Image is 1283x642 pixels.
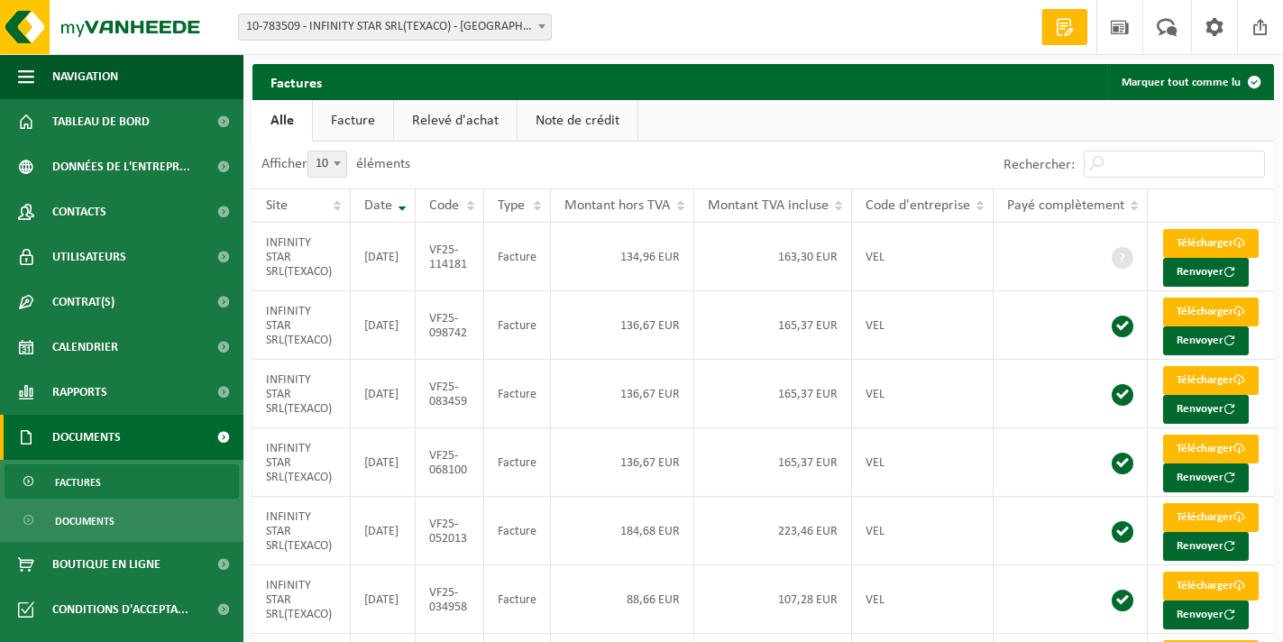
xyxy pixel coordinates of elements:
[1163,258,1249,287] button: Renvoyer
[261,157,410,171] label: Afficher éléments
[1163,532,1249,561] button: Renvoyer
[852,565,994,634] td: VEL
[484,291,551,360] td: Facture
[1007,198,1124,213] span: Payé complètement
[1163,435,1259,463] a: Télécharger
[564,198,670,213] span: Montant hors TVA
[351,360,417,428] td: [DATE]
[484,497,551,565] td: Facture
[694,223,852,291] td: 163,30 EUR
[1003,158,1075,172] label: Rechercher:
[52,370,107,415] span: Rapports
[351,565,417,634] td: [DATE]
[694,291,852,360] td: 165,37 EUR
[708,198,829,213] span: Montant TVA incluse
[694,428,852,497] td: 165,37 EUR
[394,100,517,142] a: Relevé d'achat
[313,100,393,142] a: Facture
[252,428,351,497] td: INFINITY STAR SRL(TEXACO)
[416,565,484,634] td: VF25-034958
[1163,601,1249,629] button: Renvoyer
[484,360,551,428] td: Facture
[484,223,551,291] td: Facture
[351,291,417,360] td: [DATE]
[52,280,115,325] span: Contrat(s)
[551,223,694,291] td: 134,96 EUR
[252,100,312,142] a: Alle
[252,291,351,360] td: INFINITY STAR SRL(TEXACO)
[416,291,484,360] td: VF25-098742
[1163,463,1249,492] button: Renvoyer
[52,234,126,280] span: Utilisateurs
[52,99,150,144] span: Tableau de bord
[551,428,694,497] td: 136,67 EUR
[852,428,994,497] td: VEL
[852,360,994,428] td: VEL
[252,64,340,99] h2: Factures
[484,428,551,497] td: Facture
[55,504,115,538] span: Documents
[518,100,637,142] a: Note de crédit
[866,198,970,213] span: Code d'entreprise
[852,497,994,565] td: VEL
[1107,64,1272,100] button: Marquer tout comme lu
[351,497,417,565] td: [DATE]
[252,223,351,291] td: INFINITY STAR SRL(TEXACO)
[694,360,852,428] td: 165,37 EUR
[551,291,694,360] td: 136,67 EUR
[1163,366,1259,395] a: Télécharger
[1163,395,1249,424] button: Renvoyer
[351,428,417,497] td: [DATE]
[52,415,121,460] span: Documents
[694,497,852,565] td: 223,46 EUR
[266,198,288,213] span: Site
[5,464,239,499] a: Factures
[52,189,106,234] span: Contacts
[551,360,694,428] td: 136,67 EUR
[351,223,417,291] td: [DATE]
[1163,326,1249,355] button: Renvoyer
[416,428,484,497] td: VF25-068100
[416,497,484,565] td: VF25-052013
[429,198,459,213] span: Code
[551,565,694,634] td: 88,66 EUR
[52,144,190,189] span: Données de l'entrepr...
[416,223,484,291] td: VF25-114181
[364,198,392,213] span: Date
[52,54,118,99] span: Navigation
[551,497,694,565] td: 184,68 EUR
[852,223,994,291] td: VEL
[1163,298,1259,326] a: Télécharger
[307,151,347,178] span: 10
[52,325,118,370] span: Calendrier
[252,360,351,428] td: INFINITY STAR SRL(TEXACO)
[252,497,351,565] td: INFINITY STAR SRL(TEXACO)
[1163,572,1259,601] a: Télécharger
[52,542,160,587] span: Boutique en ligne
[55,465,101,500] span: Factures
[416,360,484,428] td: VF25-083459
[5,503,239,537] a: Documents
[1163,229,1259,258] a: Télécharger
[1163,503,1259,532] a: Télécharger
[852,291,994,360] td: VEL
[484,565,551,634] td: Facture
[308,151,346,177] span: 10
[694,565,852,634] td: 107,28 EUR
[52,587,188,632] span: Conditions d'accepta...
[239,14,551,40] span: 10-783509 - INFINITY STAR SRL(TEXACO) - HUIZINGEN
[238,14,552,41] span: 10-783509 - INFINITY STAR SRL(TEXACO) - HUIZINGEN
[498,198,525,213] span: Type
[252,565,351,634] td: INFINITY STAR SRL(TEXACO)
